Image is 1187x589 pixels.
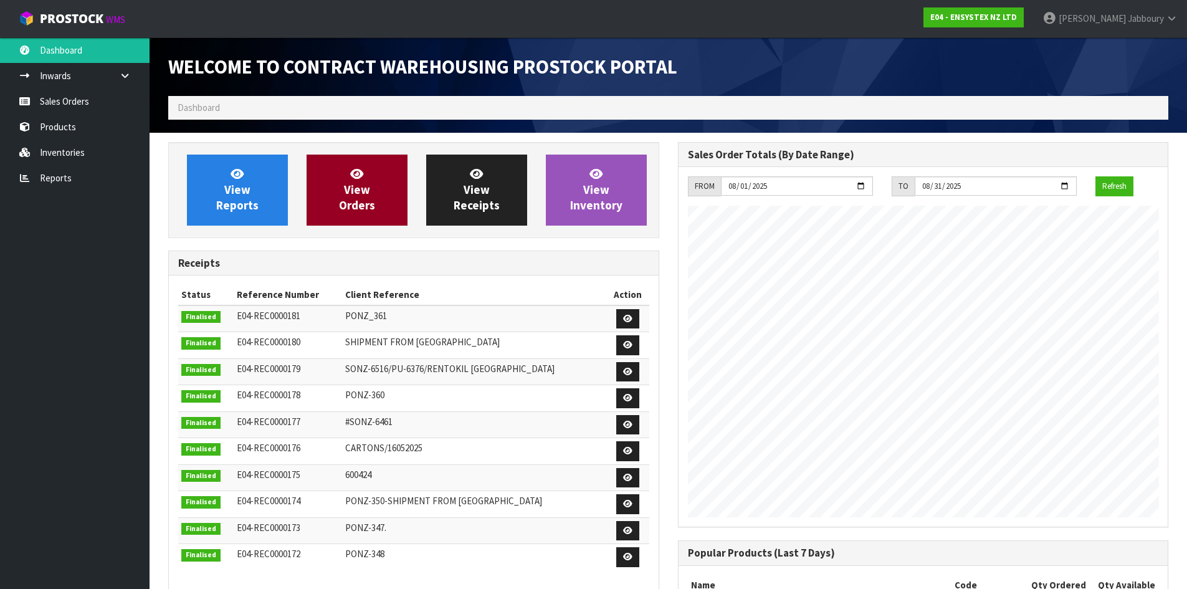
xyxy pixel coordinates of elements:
span: E04-REC0000176 [237,442,300,454]
h3: Sales Order Totals (By Date Range) [688,149,1159,161]
span: E04-REC0000177 [237,416,300,428]
span: #SONZ-6461 [345,416,393,428]
span: E04-REC0000174 [237,495,300,507]
span: Finalised [181,443,221,456]
span: E04-REC0000175 [237,469,300,481]
h3: Popular Products (Last 7 Days) [688,547,1159,559]
th: Action [607,285,649,305]
th: Status [178,285,234,305]
span: E04-REC0000172 [237,548,300,560]
span: 600424 [345,469,371,481]
button: Refresh [1095,176,1133,196]
span: View Inventory [570,166,622,213]
span: PONZ-347. [345,522,386,534]
span: Dashboard [178,102,220,113]
span: SHIPMENT FROM [GEOGRAPHIC_DATA] [345,336,500,348]
span: E04-REC0000178 [237,389,300,401]
strong: E04 - ENSYSTEX NZ LTD [930,12,1017,22]
span: E04-REC0000173 [237,522,300,534]
a: ViewReceipts [426,155,527,226]
a: ViewInventory [546,155,647,226]
small: WMS [106,14,125,26]
span: Finalised [181,390,221,403]
span: Finalised [181,364,221,376]
span: E04-REC0000179 [237,363,300,375]
span: Finalised [181,470,221,482]
span: Finalised [181,311,221,323]
img: cube-alt.png [19,11,34,26]
span: Finalised [181,549,221,562]
span: ProStock [40,11,103,27]
span: PONZ-350-SHIPMENT FROM [GEOGRAPHIC_DATA] [345,495,542,507]
th: Client Reference [342,285,607,305]
span: Finalised [181,496,221,509]
span: E04-REC0000181 [237,310,300,322]
span: SONZ-6516/PU-6376/RENTOKIL [GEOGRAPHIC_DATA] [345,363,555,375]
span: View Reports [216,166,259,213]
span: View Receipts [454,166,500,213]
a: ViewOrders [307,155,408,226]
span: Finalised [181,523,221,535]
span: [PERSON_NAME] [1059,12,1126,24]
span: PONZ-360 [345,389,384,401]
span: View Orders [339,166,375,213]
span: CARTONS/16052025 [345,442,422,454]
span: PONZ-348 [345,548,384,560]
div: TO [892,176,915,196]
div: FROM [688,176,721,196]
span: PONZ_361 [345,310,387,322]
h3: Receipts [178,257,649,269]
span: E04-REC0000180 [237,336,300,348]
span: Finalised [181,417,221,429]
span: Welcome to Contract Warehousing ProStock Portal [168,54,677,79]
span: Finalised [181,337,221,350]
a: ViewReports [187,155,288,226]
span: Jabboury [1128,12,1164,24]
th: Reference Number [234,285,342,305]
